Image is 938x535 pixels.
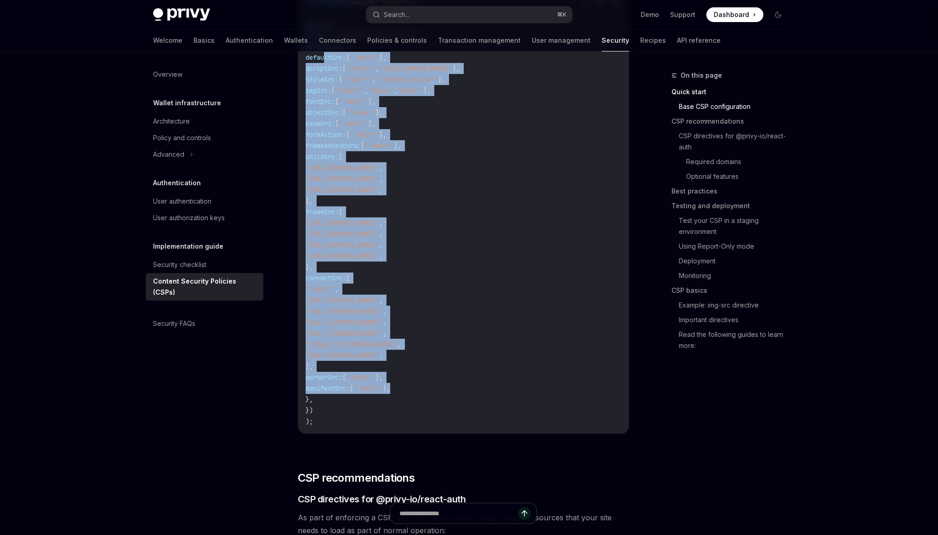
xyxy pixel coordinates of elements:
span: , [379,296,383,304]
span: , [379,252,383,260]
a: Wallets [284,29,308,51]
span: "wss://[DOMAIN_NAME]" [306,329,383,337]
a: Recipes [640,29,666,51]
span: baseUri: [306,120,335,128]
span: , [379,230,383,238]
span: "'self'" [306,285,335,293]
span: , [375,64,379,73]
span: imgSrc: [306,86,331,95]
span: [ [335,120,339,128]
span: , [379,241,383,249]
span: "'none'" [346,108,375,117]
span: objectSrc: [306,108,342,117]
a: Connectors [319,29,356,51]
a: User management [532,29,591,51]
a: Welcome [153,29,182,51]
div: Architecture [153,116,190,127]
span: "[URL][DOMAIN_NAME]" [306,186,379,194]
span: [ [339,208,342,216]
div: Security checklist [153,259,206,270]
span: [ [361,142,364,150]
span: ], [438,75,445,84]
span: ], [306,263,313,271]
span: "'self'" [346,64,375,73]
a: Overview [146,66,263,83]
span: "'self'" [346,373,375,381]
span: "data:" [368,86,394,95]
div: Policy and controls [153,132,211,143]
span: ], [379,131,387,139]
span: [ [350,384,353,393]
span: "[URL][DOMAIN_NAME]" [306,219,379,227]
div: Advanced [153,149,184,160]
h5: Wallet infrastructure [153,97,221,108]
span: ); [306,417,313,426]
span: "[URL][DOMAIN_NAME]" [306,230,379,238]
span: [ [342,64,346,73]
a: Policies & controls [367,29,427,51]
div: Security FAQs [153,318,195,329]
a: Important directives [679,313,793,327]
span: "'self'" [339,120,368,128]
span: defaultSrc: [306,53,346,62]
span: , [379,219,383,227]
span: ], [368,97,375,106]
button: Toggle dark mode [771,7,785,22]
div: User authentication [153,196,211,207]
span: , [383,329,387,337]
span: [ [335,97,339,106]
span: , [394,86,398,95]
img: dark logo [153,8,210,21]
span: , [398,340,401,348]
span: "[URL][DOMAIN_NAME]" [306,175,379,183]
span: }) [306,406,313,415]
a: Base CSP configuration [679,99,793,114]
span: manifestSrc: [306,384,350,393]
div: Content Security Policies (CSPs) [153,276,258,298]
a: Security [602,29,629,51]
span: ], [423,86,431,95]
a: Read the following guides to learn more: [679,327,793,353]
a: Example: img-src directive [679,298,793,313]
a: Test your CSP in a staging environment [679,213,793,239]
a: CSP directives for @privy-io/react-auth [679,129,793,154]
span: "'unsafe-inline'" [375,75,438,84]
a: Demo [641,10,659,19]
button: Search...⌘K [366,6,572,23]
a: Support [670,10,695,19]
span: }, [306,395,313,404]
span: ], [375,108,383,117]
span: CSP recommendations [298,471,415,485]
span: "'self'" [335,86,364,95]
span: frameSrc: [306,208,339,216]
span: CSP directives for @privy-io/react-auth [298,493,466,506]
span: "[URL][DOMAIN_NAME]" [306,241,379,249]
span: ], [453,64,460,73]
span: [ [346,274,350,282]
span: "'none'" [364,142,394,150]
span: childSrc: [306,153,339,161]
a: Deployment [679,254,793,268]
span: "wss://[DOMAIN_NAME]" [306,318,383,326]
span: "[URL][DOMAIN_NAME]" [306,351,379,359]
div: Overview [153,69,182,80]
span: "[URL][DOMAIN_NAME]" [306,252,379,260]
span: , [379,186,383,194]
button: Send message [518,507,531,520]
span: ], [306,362,313,370]
span: Dashboard [714,10,749,19]
span: ], [375,373,383,381]
span: ], [306,197,313,205]
span: , [364,86,368,95]
span: , [383,318,387,326]
span: "[URL][DOMAIN_NAME]" [306,296,379,304]
a: Quick start [671,85,793,99]
span: , [379,164,383,172]
span: "'self'" [350,53,379,62]
a: Transaction management [438,29,521,51]
span: [ [331,86,335,95]
span: "[URL][DOMAIN_NAME]" [306,164,379,172]
a: Content Security Policies (CSPs) [146,273,263,301]
span: scriptSrc: [306,64,342,73]
a: Security FAQs [146,315,263,332]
